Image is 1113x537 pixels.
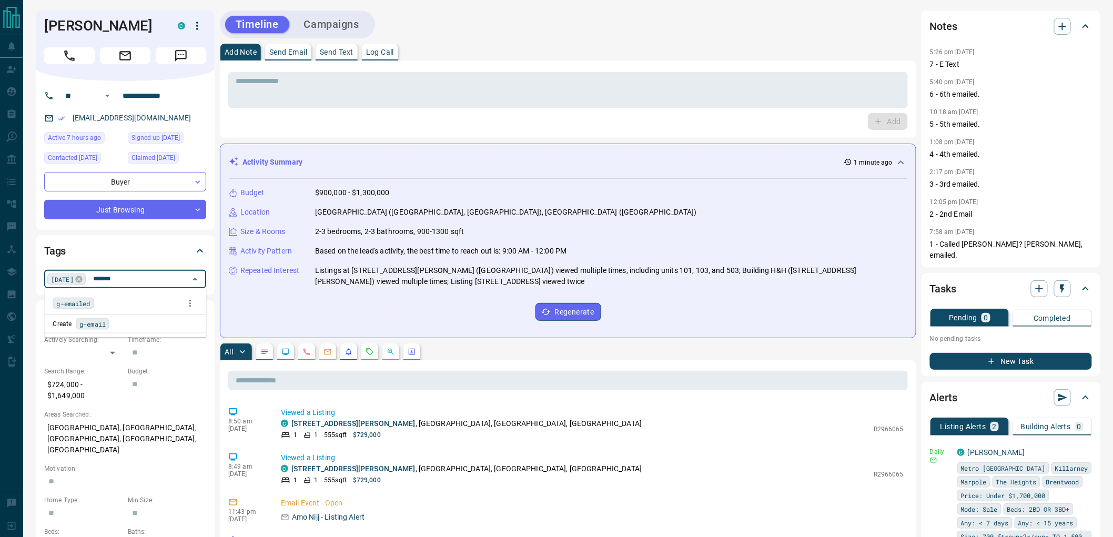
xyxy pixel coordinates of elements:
[961,463,1046,473] span: Metro [GEOGRAPHIC_DATA]
[291,418,642,429] p: , [GEOGRAPHIC_DATA], [GEOGRAPHIC_DATA], [GEOGRAPHIC_DATA]
[930,59,1092,70] p: 7 - E Text
[930,108,978,116] p: 10:18 am [DATE]
[240,207,270,218] p: Location
[260,348,269,356] svg: Notes
[156,47,206,64] span: Message
[930,239,1092,261] p: 1 - Called [PERSON_NAME]? [PERSON_NAME], emailed.
[51,274,74,285] span: [DATE]
[291,463,642,474] p: , [GEOGRAPHIC_DATA], [GEOGRAPHIC_DATA], [GEOGRAPHIC_DATA]
[961,490,1046,501] span: Price: Under $1,700,000
[281,452,904,463] p: Viewed a Listing
[48,133,101,143] span: Active 7 hours ago
[854,158,893,167] p: 1 minute ago
[993,423,997,430] p: 2
[387,348,395,356] svg: Opportunities
[44,464,206,473] p: Motivation:
[930,18,957,35] h2: Notes
[961,504,998,514] span: Mode: Sale
[228,425,265,432] p: [DATE]
[229,153,907,172] div: Activity Summary1 minute ago
[314,430,318,440] p: 1
[930,14,1092,39] div: Notes
[128,132,206,147] div: Sun Aug 24 2025
[314,475,318,485] p: 1
[44,367,123,376] p: Search Range:
[291,419,416,428] a: [STREET_ADDRESS][PERSON_NAME]
[225,48,257,56] p: Add Note
[44,527,123,536] p: Beds:
[1034,315,1071,322] p: Completed
[996,477,1037,487] span: The Heights
[225,348,233,356] p: All
[1018,518,1074,528] span: Any: < 15 years
[44,200,206,219] div: Just Browsing
[930,48,975,56] p: 5:26 pm [DATE]
[281,348,290,356] svg: Lead Browsing Activity
[128,152,206,167] div: Mon Aug 25 2025
[315,187,390,198] p: $900,000 - $1,300,000
[240,187,265,198] p: Budget
[44,172,206,191] div: Buyer
[44,238,206,264] div: Tags
[315,246,566,257] p: Based on the lead's activity, the best time to reach out is: 9:00 AM - 12:00 PM
[930,179,1092,190] p: 3 - 3rd emailed.
[44,152,123,167] div: Mon Sep 22 2025
[128,335,206,345] p: Timeframe:
[957,449,965,456] div: condos.ca
[240,265,299,276] p: Repeated Interest
[269,48,307,56] p: Send Email
[1021,423,1071,430] p: Building Alerts
[315,207,696,218] p: [GEOGRAPHIC_DATA] ([GEOGRAPHIC_DATA], [GEOGRAPHIC_DATA]), [GEOGRAPHIC_DATA] ([GEOGRAPHIC_DATA])
[366,348,374,356] svg: Requests
[940,423,986,430] p: Listing Alerts
[315,226,464,237] p: 2-3 bedrooms, 2-3 bathrooms, 900-1300 sqft
[58,115,65,122] svg: Email Verified
[228,515,265,523] p: [DATE]
[101,89,114,102] button: Open
[79,319,106,329] span: g-email
[100,47,150,64] span: Email
[44,419,206,459] p: [GEOGRAPHIC_DATA], [GEOGRAPHIC_DATA], [GEOGRAPHIC_DATA], [GEOGRAPHIC_DATA], [GEOGRAPHIC_DATA]
[225,16,289,33] button: Timeline
[178,22,185,29] div: condos.ca
[930,447,951,457] p: Daily
[281,465,288,472] div: condos.ca
[292,512,365,523] p: Amo Nijj - Listing Alert
[324,475,347,485] p: 555 sqft
[930,198,978,206] p: 12:05 pm [DATE]
[242,157,302,168] p: Activity Summary
[323,348,332,356] svg: Emails
[240,226,286,237] p: Size & Rooms
[874,424,904,434] p: R2966065
[294,475,297,485] p: 1
[535,303,601,321] button: Regenerate
[44,17,162,34] h1: [PERSON_NAME]
[294,430,297,440] p: 1
[961,518,1009,528] span: Any: < 7 days
[366,48,394,56] p: Log Call
[128,367,206,376] p: Budget:
[930,457,937,464] svg: Email
[1046,477,1079,487] span: Brentwood
[930,228,975,236] p: 7:58 am [DATE]
[47,273,86,285] div: [DATE]
[930,78,975,86] p: 5:40 pm [DATE]
[345,348,353,356] svg: Listing Alerts
[48,153,97,163] span: Contacted [DATE]
[961,477,987,487] span: Marpole
[949,314,977,321] p: Pending
[228,470,265,478] p: [DATE]
[128,527,206,536] p: Baths:
[228,418,265,425] p: 8:50 am
[44,495,123,505] p: Home Type:
[56,298,90,309] span: g-emailed
[44,47,95,64] span: Call
[1077,423,1081,430] p: 0
[930,119,1092,130] p: 5 - 5th emailed.
[44,376,123,404] p: $724,000 - $1,649,000
[44,410,206,419] p: Areas Searched:
[294,16,370,33] button: Campaigns
[1007,504,1070,514] span: Beds: 2BD OR 3BD+
[930,138,975,146] p: 1:08 pm [DATE]
[984,314,988,321] p: 0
